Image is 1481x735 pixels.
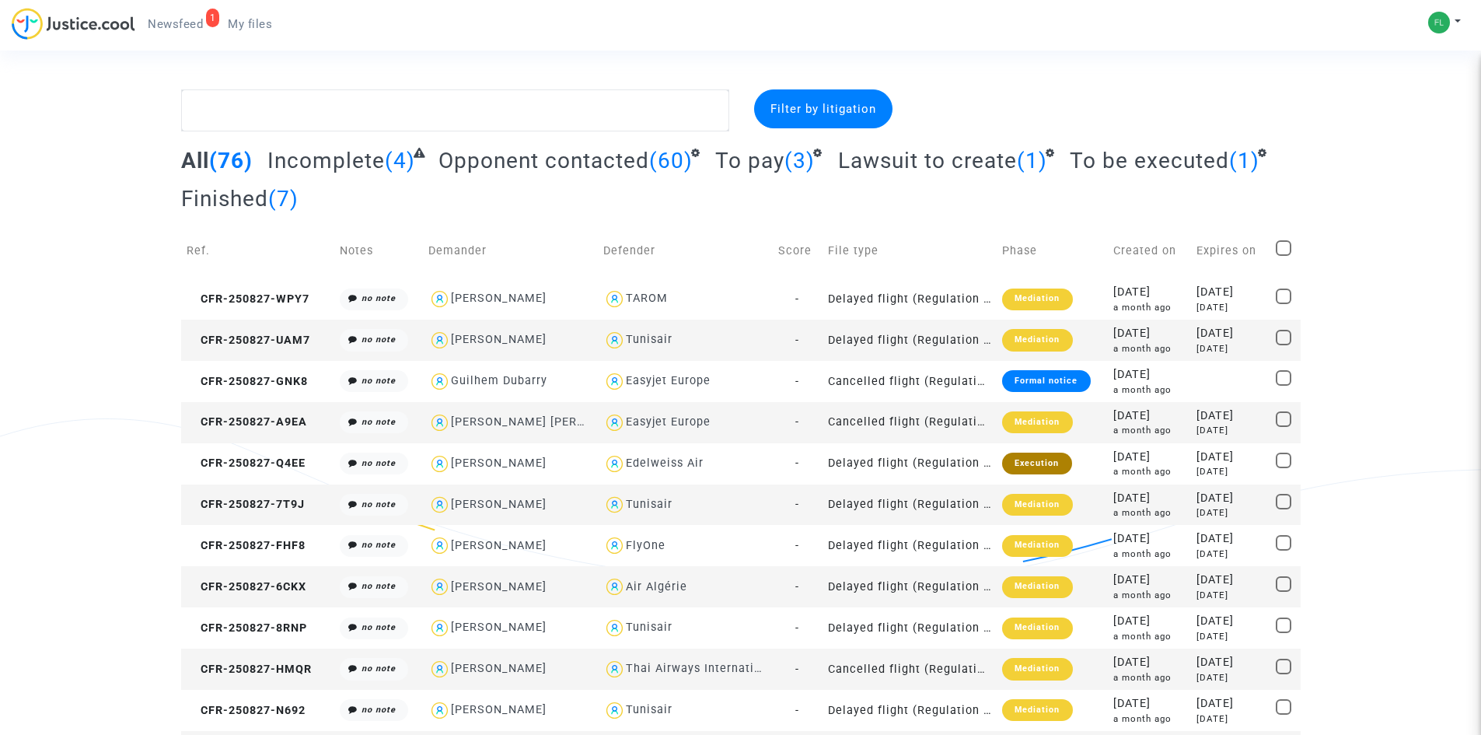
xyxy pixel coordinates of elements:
div: a month ago [1113,301,1186,314]
div: Mediation [1002,658,1072,680]
div: [DATE] [1196,613,1265,630]
div: [DATE] [1196,671,1265,684]
div: a month ago [1113,465,1186,478]
span: - [795,375,799,388]
img: icon-user.svg [603,699,626,722]
td: Delayed flight (Regulation EC 261/2004) [823,607,997,649]
div: [DATE] [1196,301,1265,314]
span: Filter by litigation [770,102,876,116]
div: Execution [1002,453,1071,474]
div: [DATE] [1113,366,1186,383]
div: a month ago [1113,589,1186,602]
div: Easyjet Europe [626,374,711,387]
div: [DATE] [1113,654,1186,671]
div: a month ago [1113,630,1186,643]
span: To be executed [1070,148,1229,173]
img: icon-user.svg [603,534,626,557]
div: [DATE] [1113,325,1186,342]
img: icon-user.svg [428,494,451,516]
div: Mediation [1002,494,1072,516]
div: [DATE] [1196,548,1265,561]
div: Tunisair [626,621,672,634]
span: - [795,415,799,429]
td: Delayed flight (Regulation EC 261/2004) [823,525,997,566]
img: icon-user.svg [428,534,451,557]
span: - [795,663,799,676]
i: no note [362,417,396,427]
img: 27626d57a3ba4a5b969f53e3f2c8e71c [1428,12,1450,33]
span: To pay [715,148,784,173]
img: icon-user.svg [603,453,626,475]
td: Cancelled flight (Regulation EC 261/2004) [823,402,997,443]
img: icon-user.svg [428,576,451,598]
span: (1) [1017,148,1047,173]
td: Delayed flight (Regulation EC 261/2004) [823,690,997,731]
span: - [795,580,799,593]
div: Mediation [1002,576,1072,598]
i: no note [362,581,396,591]
i: no note [362,376,396,386]
div: Mediation [1002,329,1072,351]
a: My files [215,12,285,36]
div: Easyjet Europe [626,415,711,429]
td: Delayed flight (Regulation EC 261/2004) [823,320,997,361]
td: Ref. [181,223,335,278]
div: [DATE] [1196,490,1265,507]
div: Mediation [1002,411,1072,433]
div: a month ago [1113,383,1186,397]
img: icon-user.svg [603,411,626,434]
td: Phase [997,223,1108,278]
div: [DATE] [1196,465,1265,478]
i: no note [362,458,396,468]
td: Expires on [1191,223,1270,278]
td: File type [823,223,997,278]
div: [PERSON_NAME] [451,457,547,470]
div: [PERSON_NAME] [451,292,547,305]
div: [DATE] [1196,630,1265,643]
span: - [795,334,799,347]
div: [DATE] [1196,712,1265,726]
div: [DATE] [1113,530,1186,548]
div: [DATE] [1113,408,1186,425]
img: icon-user.svg [603,576,626,598]
span: - [795,621,799,635]
div: Mediation [1002,289,1072,310]
div: [DATE] [1113,572,1186,589]
div: 1 [206,9,220,27]
span: (7) [268,186,299,212]
div: [DATE] [1196,408,1265,425]
td: Score [773,223,823,278]
img: icon-user.svg [428,329,451,352]
div: [PERSON_NAME] [451,498,547,511]
span: CFR-250827-8RNP [187,621,307,635]
span: Newsfeed [148,17,203,31]
span: - [795,292,799,306]
span: - [795,539,799,552]
div: [DATE] [1196,589,1265,602]
div: a month ago [1113,506,1186,520]
div: Air Algérie [626,580,687,593]
img: icon-user.svg [603,617,626,639]
div: a month ago [1113,548,1186,561]
td: Cancelled flight (Regulation EC 261/2004) [823,361,997,402]
div: [DATE] [1196,424,1265,437]
td: Delayed flight (Regulation EC 261/2004) [823,443,997,485]
div: [DATE] [1196,325,1265,342]
div: [DATE] [1196,654,1265,671]
span: (4) [385,148,415,173]
div: Mediation [1002,535,1072,557]
td: Notes [334,223,423,278]
img: icon-user.svg [428,658,451,681]
img: icon-user.svg [603,288,626,310]
div: [PERSON_NAME] [451,333,547,346]
div: [DATE] [1196,449,1265,466]
div: [PERSON_NAME] [451,703,547,716]
span: Finished [181,186,268,212]
div: Tunisair [626,703,672,716]
span: My files [228,17,272,31]
span: Opponent contacted [438,148,649,173]
span: CFR-250827-A9EA [187,415,307,429]
span: Incomplete [267,148,385,173]
img: icon-user.svg [603,658,626,681]
td: Defender [598,223,773,278]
